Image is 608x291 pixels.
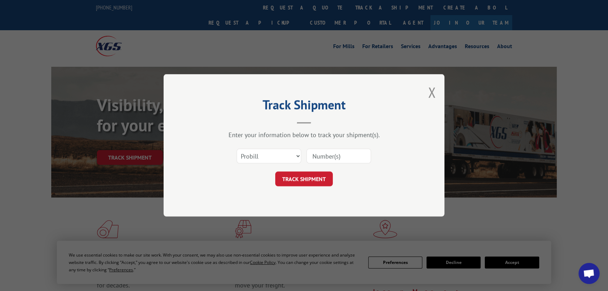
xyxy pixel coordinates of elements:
[579,263,600,284] div: Open chat
[428,83,436,102] button: Close modal
[199,100,409,113] h2: Track Shipment
[306,149,371,164] input: Number(s)
[275,172,333,187] button: TRACK SHIPMENT
[199,131,409,139] div: Enter your information below to track your shipment(s).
